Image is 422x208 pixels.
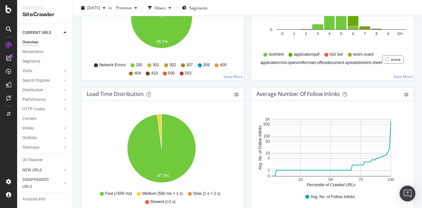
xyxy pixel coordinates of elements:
div: Performance [22,96,45,103]
span: Avg. No. of Follow Inlinks [311,194,355,200]
div: Overview [22,39,38,46]
div: Open Intercom Messenger [400,186,415,201]
a: Outlinks [22,134,62,141]
div: Load Time Distribution [87,91,144,97]
text: Percentile of Crawled URLs [307,183,355,187]
text: 6 [352,32,354,36]
span: vs [108,5,113,11]
span: Previous [113,5,132,11]
span: Segments [189,5,208,11]
text: 8 [376,32,377,36]
a: Visits [22,68,62,74]
a: View More [224,74,243,79]
text: 9 [387,32,389,36]
span: 404 [134,71,141,76]
text: 500 [263,122,270,127]
div: Distribution [22,87,43,94]
span: Fast (<500 ms) [105,191,132,196]
text: 2 [305,32,307,36]
svg: A chart. [256,111,406,188]
div: Average Number of Follow Inlinks [256,91,340,97]
a: Performance [22,96,62,103]
text: 50 [265,139,270,144]
button: [DATE] [78,3,108,13]
span: 307 [186,62,193,68]
text: 0 [268,174,270,178]
span: text/x-vcard [353,52,374,57]
div: CURRENT URLS [22,29,51,36]
a: Movements [22,48,68,55]
span: application/pdf [294,52,319,57]
span: Slowest (>2 s) [150,199,175,205]
a: HTTP Codes [22,106,62,113]
text: 97.9% [158,173,169,178]
svg: A chart. [87,111,236,188]
a: Content [22,115,68,122]
div: Outlinks [22,134,37,141]
div: Filters [155,5,166,11]
span: 500 [168,71,175,76]
button: Previous [113,3,140,13]
text: 5 [268,156,270,161]
div: Url Explorer [22,157,43,163]
div: Inlinks [22,125,34,132]
div: Search Engines [22,77,50,84]
div: gear [404,92,408,97]
text: 1 [293,32,295,36]
span: 2025 Aug. 11th [87,5,100,11]
div: Visits [22,68,32,74]
text: 7 [364,32,366,36]
span: 503 [185,71,192,76]
span: 309 [203,62,210,68]
a: CURRENT URLS [22,29,62,36]
text: 100 [387,177,394,182]
a: Inlinks [22,125,62,132]
text: 10 [265,151,270,156]
span: 302 [169,62,176,68]
a: Search Engines [22,77,62,84]
span: 400 [220,62,226,68]
span: Not Set [330,52,343,57]
text: 50 [328,177,333,182]
div: Movements [22,48,43,55]
span: text/html [269,52,284,57]
span: Network Errors [99,62,126,68]
text: 3 [316,32,318,36]
a: Distribution [22,87,62,94]
span: Slow (1 s < 2 s) [193,191,221,196]
div: Analytics [22,5,68,11]
div: Analysis Info [22,196,45,203]
a: Analysis Info [22,196,68,203]
div: DISAPPEARED URLS [22,176,56,190]
a: Sitemaps [22,144,62,151]
text: 4 [328,32,330,36]
text: 75 [358,177,363,182]
span: application/vnd.openxmlformats-officedocument.spreadsheetml.sheet [260,60,382,66]
div: Content [22,115,37,122]
text: 1 [268,168,270,172]
span: 410 [151,71,158,76]
text: 0 [270,27,272,32]
a: DISAPPEARED URLS [22,176,62,190]
a: Overview [22,39,68,46]
div: NEW URLS [22,167,42,174]
div: SiteCrawler [22,11,68,18]
text: 100 [263,134,270,138]
text: 10+ [397,32,403,36]
text: Avg. No. of Follow Inlinks [258,126,262,170]
text: 5 [340,32,342,36]
a: View More [393,74,413,79]
text: 1K [265,117,270,122]
button: Filters [145,3,174,13]
text: 0 [281,32,283,36]
a: Segments [22,58,68,65]
button: Segments [179,3,210,13]
span: 200 [136,62,142,68]
div: more [391,57,401,62]
text: 25 [298,177,303,182]
div: Sitemaps [22,144,39,151]
div: Segments [22,58,40,65]
span: 301 [153,62,159,68]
